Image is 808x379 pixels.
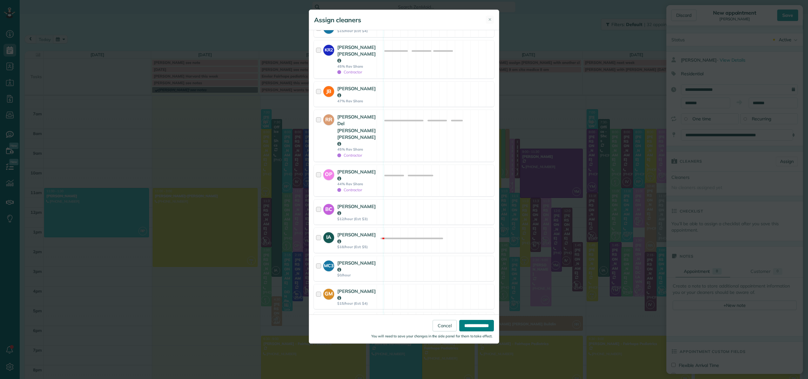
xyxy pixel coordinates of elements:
[337,203,376,216] strong: [PERSON_NAME]
[488,17,492,23] span: ✕
[337,147,376,152] strong: 45% Rev Share
[314,16,361,24] h5: Assign cleaners
[337,85,376,98] strong: [PERSON_NAME]
[337,187,362,192] span: Contractor
[323,45,334,53] strong: KR2
[371,334,493,338] small: You will need to save your changes in the side panel for them to take effect.
[337,70,362,74] span: Contractor
[337,153,362,158] span: Contractor
[337,245,376,249] strong: $18/hour (Est: $5)
[433,320,457,331] a: Cancel
[323,114,334,123] strong: RR
[337,64,376,69] strong: 45% Rev Share
[323,204,334,213] strong: BC
[337,260,376,273] strong: [PERSON_NAME]
[337,169,376,181] strong: [PERSON_NAME]
[337,217,376,221] strong: $12/hour (Est: $3)
[323,232,334,241] strong: IA
[337,29,375,33] strong: $15/hour (Est: $4)
[337,301,376,306] strong: $15/hour (Est: $4)
[323,86,334,95] strong: JB
[337,288,376,301] strong: [PERSON_NAME]
[323,289,334,298] strong: GM
[337,114,376,147] strong: [PERSON_NAME] Del [PERSON_NAME] [PERSON_NAME]
[323,169,334,178] strong: OP
[337,273,376,277] strong: $0/hour
[323,261,334,269] strong: MC3
[337,44,376,64] strong: [PERSON_NAME] [PERSON_NAME]
[337,182,376,186] strong: 44% Rev Share
[337,99,376,103] strong: 47% Rev Share
[337,232,376,244] strong: [PERSON_NAME]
